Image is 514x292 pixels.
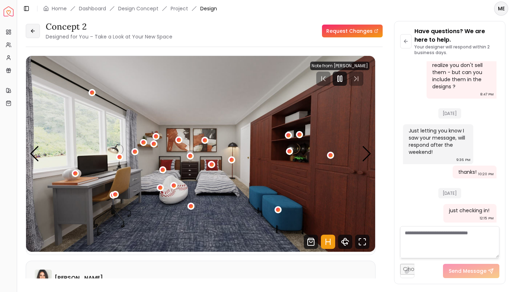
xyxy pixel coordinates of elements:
[30,146,39,162] div: Previous slide
[4,6,14,16] img: Spacejoy Logo
[414,27,499,44] p: Have questions? We are here to help.
[171,5,188,12] a: Project
[321,235,335,249] svg: Hotspots Toggle
[79,5,106,12] a: Dashboard
[362,146,372,162] div: Next slide
[322,25,383,37] a: Request Changes
[304,235,318,249] svg: Shop Products from this design
[409,127,466,156] div: Just letting you know I saw your message, will respond after the weekend!
[26,56,375,252] img: Design Render 1
[310,62,369,70] div: Note from [PERSON_NAME]
[35,270,52,287] img: Angela Amore
[4,6,14,16] a: Spacejoy
[355,235,369,249] svg: Fullscreen
[43,5,217,12] nav: breadcrumb
[118,5,158,12] li: Design Concept
[26,56,375,252] div: 1 / 5
[338,235,352,249] svg: 360 View
[494,1,508,16] button: ME
[414,44,499,56] p: Your designer will respond within 2 business days.
[46,21,172,32] h3: concept 2
[26,56,375,252] div: Carousel
[438,188,461,198] span: [DATE]
[438,108,461,119] span: [DATE]
[480,91,494,98] div: 8:47 PM
[200,5,217,12] span: Design
[46,33,172,40] small: Designed for You – Take a Look at Your New Space
[456,156,470,163] div: 9:36 PM
[480,215,494,222] div: 12:15 PM
[458,168,477,176] div: thanks!
[55,274,103,282] h6: [PERSON_NAME]
[336,74,344,83] svg: Pause
[478,171,494,178] div: 10:20 PM
[52,5,67,12] a: Home
[449,207,489,214] div: just checking in!
[495,2,508,15] span: ME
